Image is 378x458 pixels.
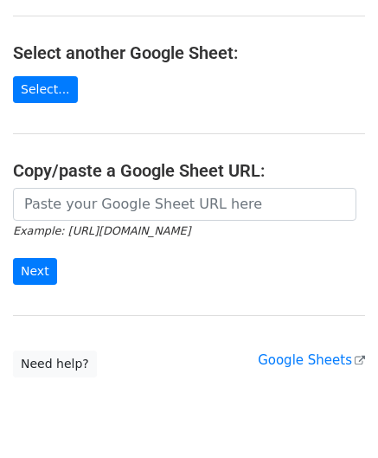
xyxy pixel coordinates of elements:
[13,160,365,181] h4: Copy/paste a Google Sheet URL:
[13,76,78,103] a: Select...
[13,351,97,377] a: Need help?
[13,42,365,63] h4: Select another Google Sheet:
[292,375,378,458] iframe: Chat Widget
[258,352,365,368] a: Google Sheets
[13,188,356,221] input: Paste your Google Sheet URL here
[13,224,190,237] small: Example: [URL][DOMAIN_NAME]
[13,258,57,285] input: Next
